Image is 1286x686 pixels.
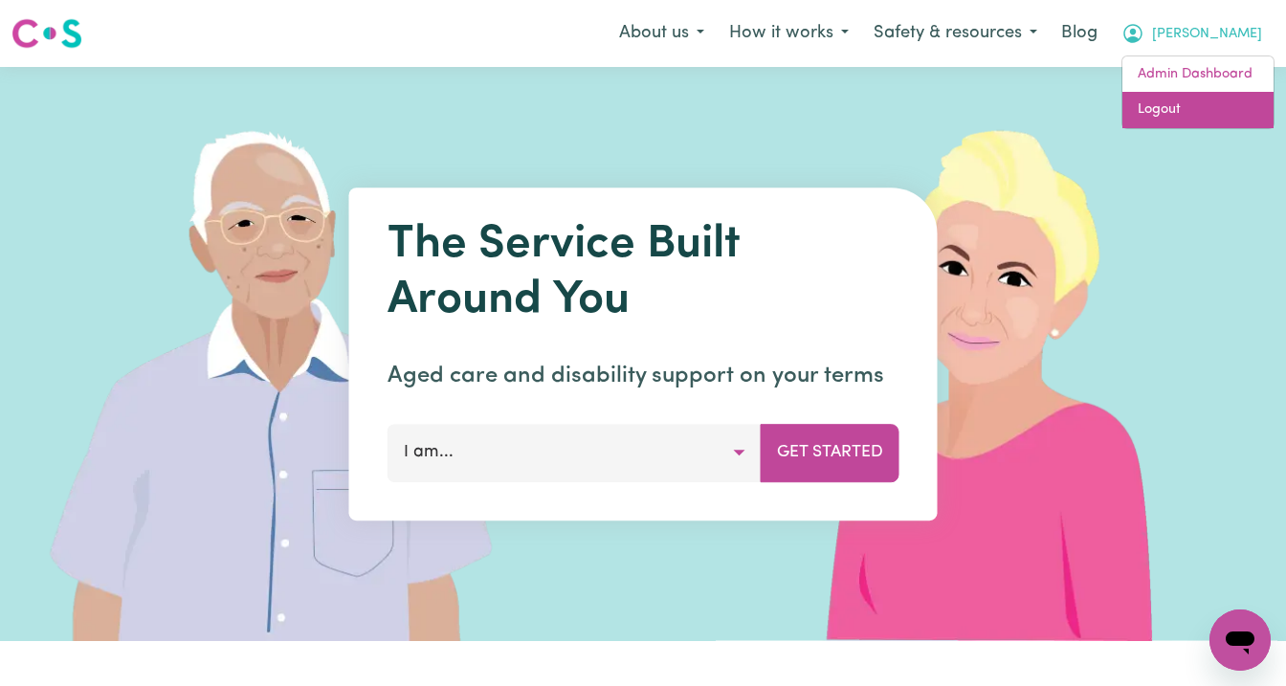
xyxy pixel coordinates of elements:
a: Admin Dashboard [1122,56,1274,93]
button: My Account [1109,13,1275,54]
iframe: Button to launch messaging window [1209,609,1271,671]
span: [PERSON_NAME] [1152,24,1262,45]
a: Blog [1050,12,1109,55]
button: About us [607,13,717,54]
img: Careseekers logo [11,16,82,51]
a: Careseekers logo [11,11,82,55]
button: Get Started [761,424,899,481]
div: My Account [1121,55,1275,129]
p: Aged care and disability support on your terms [388,359,899,393]
a: Logout [1122,92,1274,128]
button: I am... [388,424,762,481]
button: How it works [717,13,861,54]
button: Safety & resources [861,13,1050,54]
h1: The Service Built Around You [388,218,899,328]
